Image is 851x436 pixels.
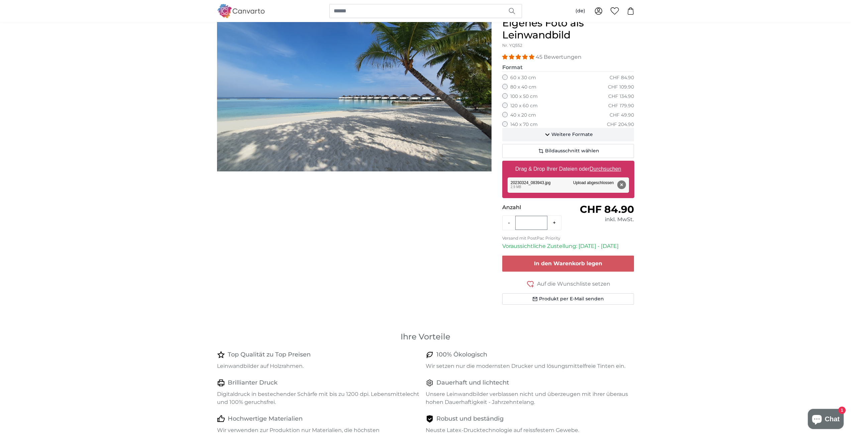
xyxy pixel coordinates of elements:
[513,162,624,176] label: Drag & Drop Ihrer Dateien oder
[510,121,538,128] label: 140 x 70 cm
[502,236,634,241] p: Versand mit PostPac Priority
[436,378,509,388] h4: Dauerhaft und lichtecht
[436,414,504,424] h4: Robust und beständig
[502,242,634,250] p: Voraussichtliche Zustellung: [DATE] - [DATE]
[217,331,634,342] h3: Ihre Vorteile
[510,84,536,91] label: 80 x 40 cm
[426,362,629,370] p: Wir setzen nur die modernsten Drucker und lösungsmittelfreie Tinten ein.
[502,63,634,72] legend: Format
[610,75,634,81] div: CHF 84.90
[547,216,561,230] button: +
[217,17,492,171] div: 1 of 1
[608,93,634,100] div: CHF 134.90
[551,131,593,138] span: Weitere Formate
[228,414,303,424] h4: Hochwertige Materialien
[502,256,634,272] button: In den Warenkorb legen
[502,203,568,211] p: Anzahl
[607,121,634,128] div: CHF 204.90
[580,203,634,215] span: CHF 84.90
[536,54,581,60] span: 45 Bewertungen
[570,5,591,17] button: (de)
[510,103,538,109] label: 120 x 60 cm
[534,260,602,267] span: In den Warenkorb legen
[806,409,846,431] inbox-online-store-chat: Onlineshop-Chat von Shopify
[228,378,278,388] h4: Brillianter Druck
[503,216,515,230] button: -
[545,148,599,154] span: Bildausschnitt wählen
[610,112,634,119] div: CHF 49.90
[568,215,634,224] div: inkl. MwSt.
[608,84,634,91] div: CHF 109.90
[502,54,536,60] span: 4.93 stars
[228,350,311,359] h4: Top Qualität zu Top Preisen
[217,17,492,171] img: personalised-canvas-print
[217,4,265,18] img: Canvarto
[537,280,610,288] span: Auf die Wunschliste setzen
[217,362,420,370] p: Leinwandbilder auf Holzrahmen.
[217,390,420,406] p: Digitaldruck in bestechender Schärfe mit bis zu 1200 dpi. Lebensmittelecht und 100% geruchsfrei.
[510,112,536,119] label: 40 x 20 cm
[426,426,629,434] p: Neuste Latex-Drucktechnologie auf reissfestem Gewebe.
[502,128,634,141] button: Weitere Formate
[502,43,522,48] span: Nr. YQ552
[502,144,634,158] button: Bildausschnitt wählen
[436,350,487,359] h4: 100% Ökologisch
[590,166,621,172] u: Durchsuchen
[502,293,634,305] button: Produkt per E-Mail senden
[510,93,538,100] label: 100 x 50 cm
[426,390,629,406] p: Unsere Leinwandbilder verblassen nicht und überzeugen mit ihrer überaus hohen Dauerhaftigkeit - J...
[502,17,634,41] h1: Eigenes Foto als Leinwandbild
[502,280,634,288] button: Auf die Wunschliste setzen
[510,75,536,81] label: 60 x 30 cm
[608,103,634,109] div: CHF 179.90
